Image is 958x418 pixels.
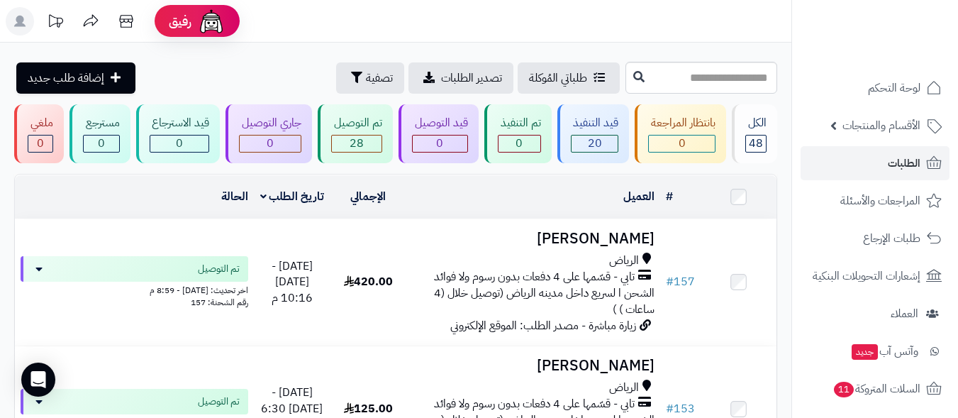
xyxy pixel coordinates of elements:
a: طلبات الإرجاع [801,221,949,255]
a: العميل [623,188,655,205]
a: قيد التوصيل 0 [396,104,481,163]
div: تم التنفيذ [498,115,541,131]
a: السلات المتروكة11 [801,372,949,406]
span: # [666,400,674,417]
span: إضافة طلب جديد [28,70,104,87]
div: قيد التنفيذ [571,115,619,131]
a: تحديثات المنصة [38,7,73,39]
a: إشعارات التحويلات البنكية [801,259,949,293]
a: العملاء [801,297,949,331]
a: الحالة [221,188,248,205]
div: 28 [332,136,381,152]
a: طلباتي المُوكلة [518,62,620,94]
div: تم التوصيل [331,115,382,131]
a: مسترجع 0 [67,104,133,163]
div: اخر تحديث: [DATE] - 8:59 م [21,282,248,297]
div: جاري التوصيل [239,115,301,131]
span: 20 [588,135,602,152]
div: 0 [649,136,715,152]
a: إضافة طلب جديد [16,62,135,94]
span: المراجعات والأسئلة [840,191,920,211]
a: الكل48 [729,104,780,163]
h3: [PERSON_NAME] [412,358,655,374]
a: وآتس آبجديد [801,334,949,368]
span: تصفية [366,70,393,87]
div: بانتظار المراجعة [648,115,715,131]
span: 0 [267,135,274,152]
span: الشحن ا لسريع داخل مدينه الرياض (توصيل خلال (4 ساعات ) ) [434,285,655,318]
span: السلات المتروكة [832,379,920,399]
span: الطلبات [888,153,920,173]
span: 0 [37,135,44,152]
a: قيد التنفيذ 20 [555,104,633,163]
span: 420.00 [344,273,393,290]
div: 0 [499,136,540,152]
span: تم التوصيل [198,395,240,409]
span: رفيق [169,13,191,30]
a: تصدير الطلبات [408,62,513,94]
div: ملغي [28,115,53,131]
div: مسترجع [83,115,120,131]
a: المراجعات والأسئلة [801,184,949,218]
span: جديد [852,344,878,360]
span: 0 [516,135,523,152]
a: الطلبات [801,146,949,180]
a: قيد الاسترجاع 0 [133,104,223,163]
span: تصدير الطلبات [441,70,502,87]
span: 11 [834,382,854,397]
a: تاريخ الطلب [260,188,325,205]
span: رقم الشحنة: 157 [191,296,248,309]
div: 0 [150,136,209,152]
span: زيارة مباشرة - مصدر الطلب: الموقع الإلكتروني [450,317,636,334]
div: الكل [745,115,767,131]
span: 125.00 [344,400,393,417]
img: ai-face.png [197,7,225,35]
span: # [666,273,674,290]
span: 48 [749,135,763,152]
span: لوحة التحكم [868,78,920,98]
a: لوحة التحكم [801,71,949,105]
span: العملاء [891,304,918,324]
div: قيد الاسترجاع [150,115,210,131]
span: 28 [350,135,364,152]
span: [DATE] - [DATE] 10:16 م [272,258,313,307]
span: تابي - قسّمها على 4 دفعات بدون رسوم ولا فوائد [434,269,635,285]
div: Open Intercom Messenger [21,363,55,397]
a: #157 [666,273,695,290]
span: وآتس آب [850,341,918,361]
span: الأقسام والمنتجات [842,116,920,136]
span: طلباتي المُوكلة [529,70,587,87]
img: logo-2.png [862,38,945,67]
a: الإجمالي [350,188,386,205]
div: 0 [28,136,52,152]
a: جاري التوصيل 0 [223,104,315,163]
span: تابي - قسّمها على 4 دفعات بدون رسوم ولا فوائد [434,396,635,412]
span: 0 [98,135,105,152]
span: إشعارات التحويلات البنكية [813,266,920,286]
a: ملغي 0 [11,104,67,163]
div: 0 [413,136,467,152]
span: طلبات الإرجاع [863,229,920,248]
span: الرياض [609,253,639,269]
button: تصفية [336,62,404,94]
span: 0 [176,135,183,152]
span: 0 [679,135,686,152]
span: تم التوصيل [198,262,240,276]
div: 0 [84,136,119,152]
a: # [666,188,673,205]
div: 0 [240,136,301,152]
a: #153 [666,400,695,417]
div: قيد التوصيل [412,115,468,131]
a: تم التوصيل 28 [315,104,396,163]
span: 0 [436,135,443,152]
h3: [PERSON_NAME] [412,231,655,247]
a: تم التنفيذ 0 [481,104,555,163]
span: الرياض [609,380,639,396]
div: 20 [572,136,618,152]
a: بانتظار المراجعة 0 [632,104,729,163]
